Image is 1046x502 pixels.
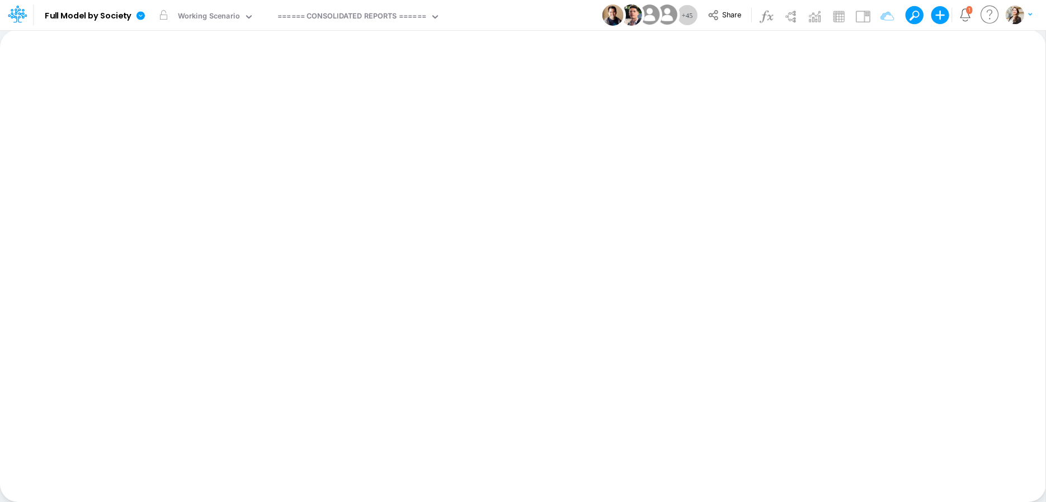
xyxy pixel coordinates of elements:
[637,2,662,27] img: User Image Icon
[277,11,426,24] div: ====== CONSOLIDATED REPORTS ======
[682,12,693,19] span: + 45
[602,4,623,26] img: User Image Icon
[722,10,741,18] span: Share
[959,8,972,21] a: Notifications
[702,7,748,24] button: Share
[654,2,680,27] img: User Image Icon
[968,7,970,12] div: 1 unread items
[178,11,240,24] div: Working Scenario
[45,11,131,21] b: Full Model by Society
[621,4,642,26] img: User Image Icon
